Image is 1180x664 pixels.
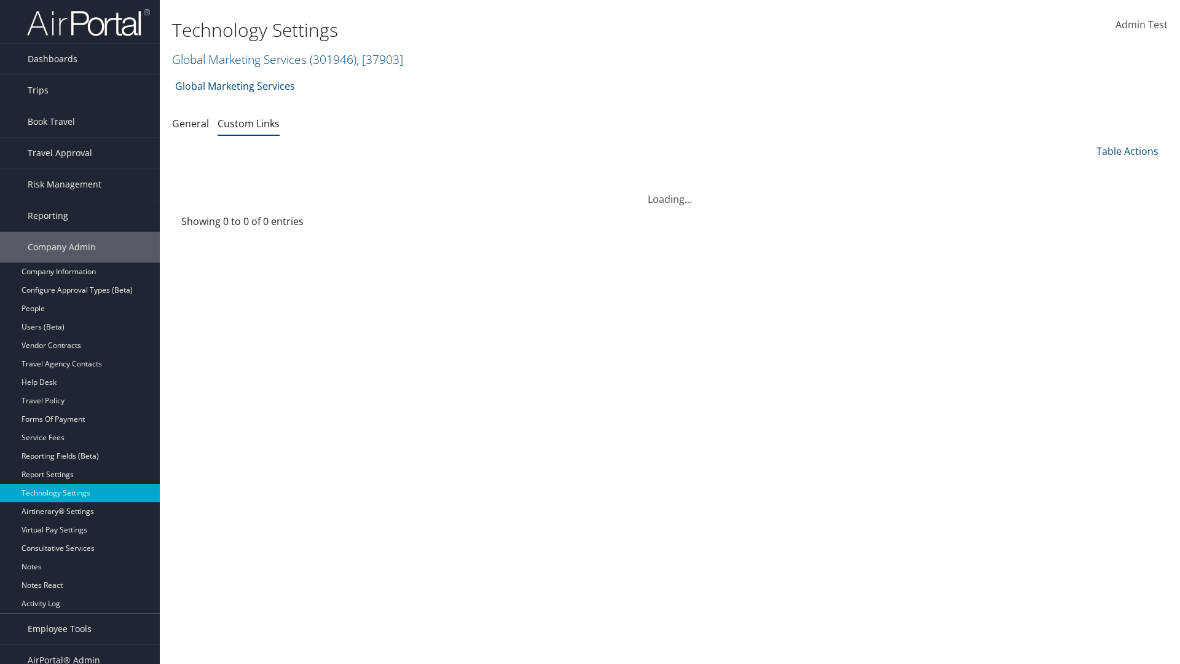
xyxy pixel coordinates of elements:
[172,51,403,68] a: Global Marketing Services
[28,106,75,137] span: Book Travel
[28,138,92,168] span: Travel Approval
[218,117,280,130] a: Custom Links
[28,232,96,263] span: Company Admin
[175,74,295,98] a: Global Marketing Services
[28,200,68,231] span: Reporting
[28,75,49,106] span: Trips
[172,17,836,43] h1: Technology Settings
[28,614,92,644] span: Employee Tools
[172,177,1168,207] div: Loading...
[181,214,412,235] div: Showing 0 to 0 of 0 entries
[28,44,77,74] span: Dashboards
[172,117,209,130] a: General
[1096,144,1158,158] a: Table Actions
[310,51,356,68] span: ( 301946 )
[356,51,403,68] span: , [ 37903 ]
[27,8,150,37] img: airportal-logo.png
[1115,6,1168,44] a: Admin Test
[28,169,101,200] span: Risk Management
[1115,18,1168,31] span: Admin Test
